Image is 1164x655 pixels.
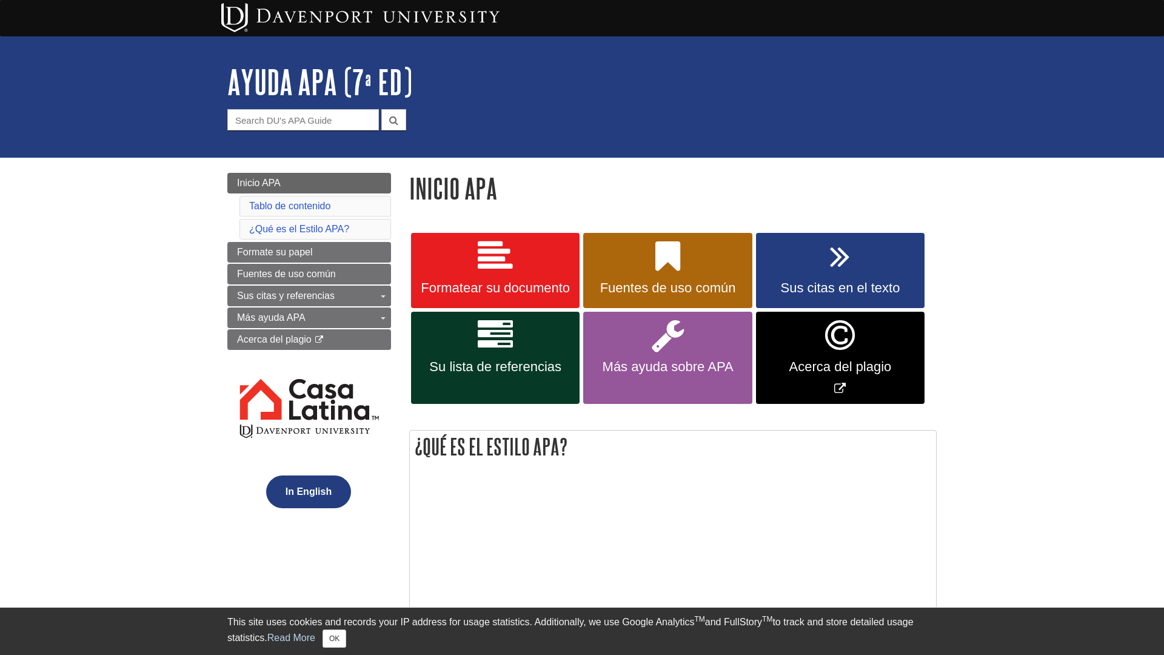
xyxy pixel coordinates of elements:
[227,307,391,328] a: Más ayuda APA
[237,269,336,279] span: Fuentes de uso común
[221,3,500,32] img: Davenport University
[756,233,925,308] a: Sus citas en el texto
[409,173,937,204] h1: Inicio APA
[227,242,391,263] a: Formate su papel
[227,329,391,350] a: Acerca del plagio
[765,359,915,375] span: Acerca del plagio
[266,475,351,508] button: In English
[323,630,346,648] button: Close
[227,63,412,101] a: AYUDA APA (7ª ED)
[410,431,936,463] h2: ¿Qué es el Estilo APA?
[592,359,743,375] span: Más ayuda sobre APA
[411,233,580,308] a: Formatear su documento
[420,359,570,375] span: Su lista de referencias
[227,615,937,648] div: This site uses cookies and records your IP address for usage statistics. Additionally, we use Goo...
[583,233,752,308] a: Fuentes de uso común
[411,312,580,405] a: Su lista de referencias
[762,615,772,623] sup: TM
[237,312,306,323] span: Más ayuda APA
[765,280,915,296] span: Sus citas en el texto
[237,247,313,257] span: Formate su papel
[263,486,354,497] a: In English
[227,286,391,306] a: Sus citas y referencias
[592,280,743,296] span: Fuentes de uso común
[756,312,925,405] a: Link opens in new window
[227,109,379,130] input: Search DU's APA Guide
[227,173,391,529] div: Guide Page Menu
[314,336,324,344] i: This link opens in a new window
[420,280,570,296] span: Formatear su documento
[227,173,391,193] a: Inicio APA
[237,334,312,344] span: Acerca del plagio
[249,224,349,234] a: ¿Qué es el Estilo APA?
[694,615,704,623] sup: TM
[227,264,391,284] a: Fuentes de uso común
[237,178,281,188] span: Inicio APA
[237,291,335,301] span: Sus citas y referencias
[249,201,330,211] a: Tablo de contenido
[583,312,752,405] a: Más ayuda sobre APA
[267,633,315,643] a: Read More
